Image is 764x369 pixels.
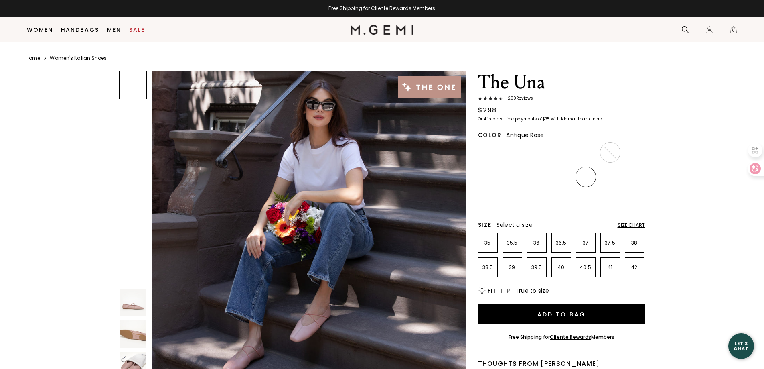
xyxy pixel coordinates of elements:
[107,27,121,33] a: Men
[509,334,615,340] div: Free Shipping for Members
[506,131,544,139] span: Antique Rose
[120,227,147,255] img: The Una
[528,143,546,161] img: Black
[503,240,522,246] p: 35.5
[577,117,602,122] a: Learn more
[601,240,620,246] p: 37.5
[120,258,147,285] img: The Una
[478,240,497,246] p: 35
[625,264,644,271] p: 42
[478,96,645,102] a: 200Reviews
[478,264,497,271] p: 38.5
[728,341,754,351] div: Let's Chat
[625,240,644,246] p: 38
[552,168,570,186] img: Chocolate
[120,103,147,130] img: The Una
[626,143,644,161] img: Gold
[601,168,619,186] img: Ecru
[503,143,521,161] img: Leopard Print
[398,76,460,98] img: The One tag
[578,116,602,122] klarna-placement-style-cta: Learn more
[601,143,619,161] img: Burgundy
[503,96,533,101] span: 200 Review s
[478,359,645,369] div: Thoughts from [PERSON_NAME]
[527,264,546,271] p: 39.5
[129,27,145,33] a: Sale
[496,221,533,229] span: Select a size
[551,116,577,122] klarna-placement-style-body: with Klarna
[503,168,521,186] img: Gunmetal
[552,240,571,246] p: 36.5
[552,264,571,271] p: 40
[478,222,492,228] h2: Size
[601,264,620,271] p: 41
[27,27,53,33] a: Women
[479,143,497,161] img: Light Tan
[515,287,549,295] span: True to size
[120,134,147,161] img: The Una
[61,27,99,33] a: Handbags
[503,264,522,271] p: 39
[50,55,107,61] a: Women's Italian Shoes
[120,289,147,317] img: The Una
[351,25,413,35] img: M.Gemi
[478,116,542,122] klarna-placement-style-body: Or 4 interest-free payments of
[576,240,595,246] p: 37
[478,304,645,324] button: Add to Bag
[528,168,546,186] img: Military
[479,168,497,186] img: Silver
[730,27,738,35] span: 0
[550,334,591,340] a: Cliente Rewards
[542,116,550,122] klarna-placement-style-amount: $75
[577,143,595,161] img: Midnight Blue
[488,287,511,294] h2: Fit Tip
[479,192,497,210] img: Navy
[478,132,502,138] h2: Color
[618,222,645,228] div: Size Chart
[626,168,644,186] img: Ballerina Pink
[576,264,595,271] p: 40.5
[120,165,147,192] img: The Una
[26,55,40,61] a: Home
[527,240,546,246] p: 36
[478,71,645,94] h1: The Una
[478,106,497,115] div: $298
[552,143,570,161] img: Cocoa
[577,168,595,186] img: Antique Rose
[120,196,147,223] img: The Una
[120,320,147,348] img: The Una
